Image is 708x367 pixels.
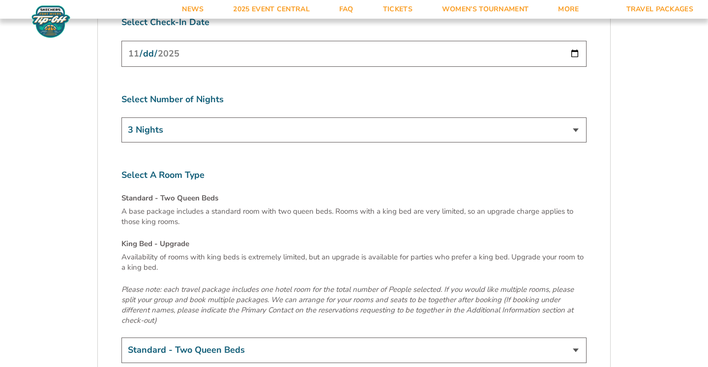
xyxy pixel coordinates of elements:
p: Availability of rooms with king beds is extremely limited, but an upgrade is available for partie... [121,252,587,273]
em: Please note: each travel package includes one hotel room for the total number of People selected.... [121,284,574,325]
p: A base package includes a standard room with two queen beds. Rooms with a king bed are very limit... [121,206,587,227]
label: Select Number of Nights [121,93,587,106]
label: Select A Room Type [121,169,587,181]
label: Select Check-In Date [121,16,587,28]
img: Fort Myers Tip-Off [29,5,72,38]
h4: Standard - Two Queen Beds [121,193,587,203]
h4: King Bed - Upgrade [121,239,587,249]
